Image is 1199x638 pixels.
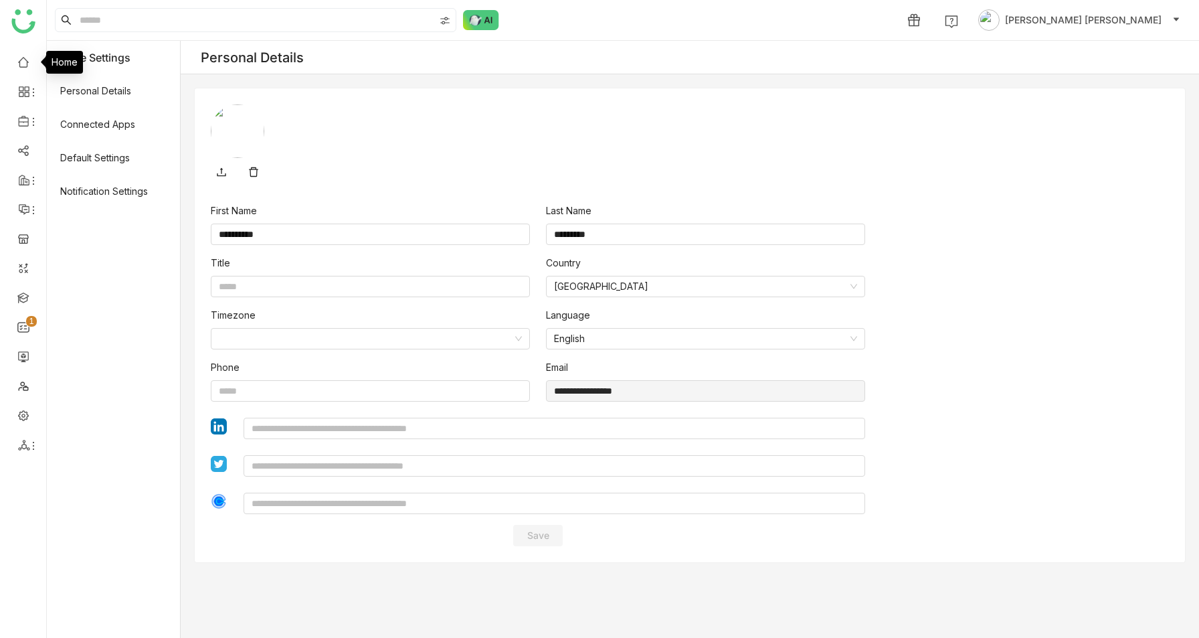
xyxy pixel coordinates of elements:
span: Notification Settings [47,175,180,208]
label: Country [546,256,581,270]
label: Last Name [546,204,591,218]
button: Save [513,525,563,546]
img: help.svg [945,15,958,28]
p: 1 [29,315,34,328]
label: Timezone [211,308,256,323]
button: [PERSON_NAME] [PERSON_NAME] [976,9,1183,31]
img: linkedin1.svg [211,418,227,434]
img: calendly.svg [211,493,227,509]
span: Personal Details [47,74,180,108]
header: Profile Settings [47,41,180,74]
img: avatar [978,9,1000,31]
label: First Name [211,204,257,218]
img: search-type.svg [440,15,450,26]
img: 684a9b57de261c4b36a3d29f [211,104,264,158]
label: Title [211,256,230,270]
nz-badge-sup: 1 [26,316,37,327]
label: Email [546,360,568,375]
label: Phone [211,360,240,375]
nz-select-item: United States [554,276,857,297]
img: logo [11,9,35,33]
nz-select-item: English [554,329,857,349]
img: twitter1.svg [211,456,227,472]
span: Default Settings [47,141,180,175]
span: Connected Apps [47,108,180,141]
label: Language [546,308,590,323]
img: ask-buddy-normal.svg [463,10,499,30]
span: [PERSON_NAME] [PERSON_NAME] [1005,13,1162,27]
div: Home [46,51,83,74]
div: Personal Details [201,50,304,66]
